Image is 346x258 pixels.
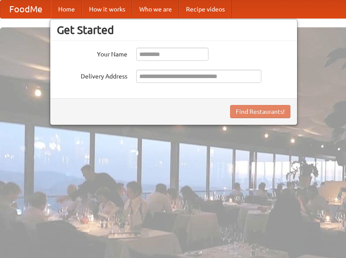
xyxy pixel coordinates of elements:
[132,0,179,18] a: Who we are
[179,0,232,18] a: Recipe videos
[57,48,127,59] label: Your Name
[57,23,290,37] h3: Get Started
[0,0,51,18] a: FoodMe
[82,0,132,18] a: How it works
[51,0,82,18] a: Home
[230,105,290,118] button: Find Restaurants!
[57,70,127,81] label: Delivery Address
